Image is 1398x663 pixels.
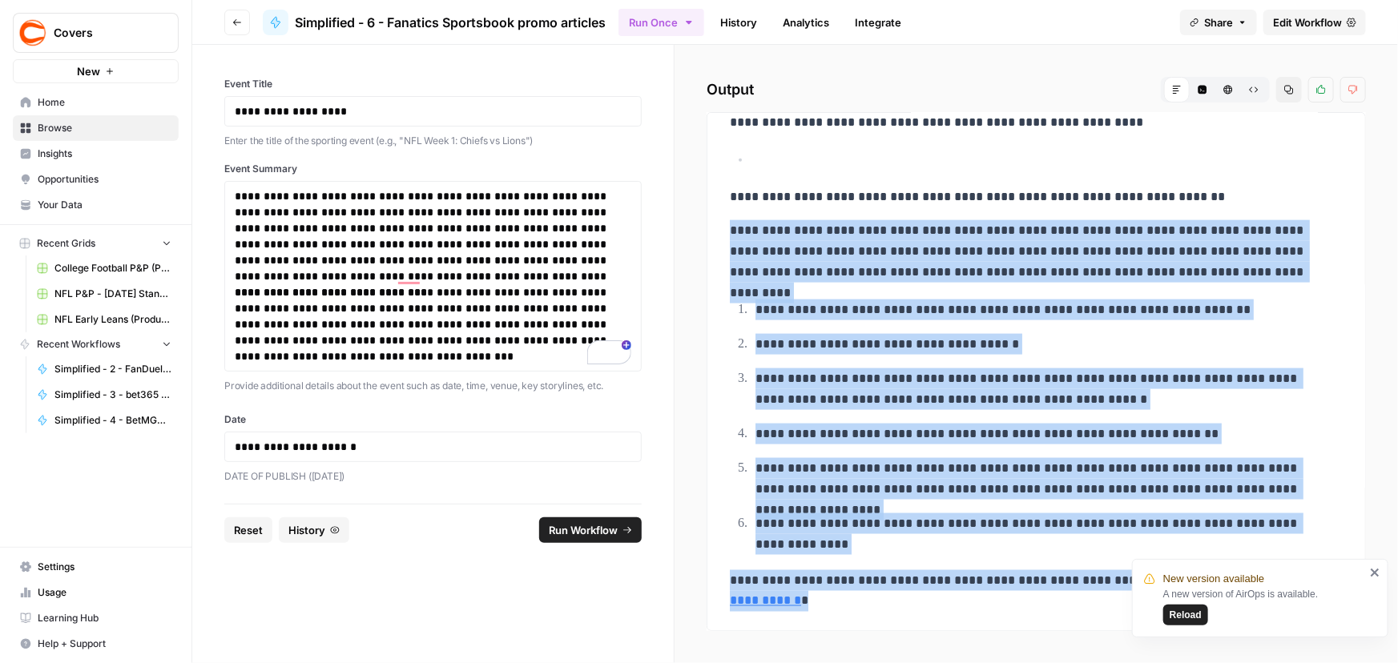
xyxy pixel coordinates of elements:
[30,281,179,307] a: NFL P&P - [DATE] Standard (Production) Grid
[288,522,325,538] span: History
[295,13,606,32] span: Simplified - 6 - Fanatics Sportsbook promo articles
[539,517,642,543] button: Run Workflow
[234,522,263,538] span: Reset
[1170,608,1202,622] span: Reload
[37,337,120,352] span: Recent Workflows
[30,356,179,382] a: Simplified - 2 - FanDuel promo code articles
[54,362,171,376] span: Simplified - 2 - FanDuel promo code articles
[30,408,179,433] a: Simplified - 4 - BetMGM bonus code articles
[38,121,171,135] span: Browse
[30,307,179,332] a: NFL Early Leans (Production) Grid (3)
[54,287,171,301] span: NFL P&P - [DATE] Standard (Production) Grid
[263,10,606,35] a: Simplified - 6 - Fanatics Sportsbook promo articles
[1163,571,1264,587] span: New version available
[13,141,179,167] a: Insights
[1273,14,1342,30] span: Edit Workflow
[54,25,151,41] span: Covers
[549,522,618,538] span: Run Workflow
[37,236,95,251] span: Recent Grids
[13,167,179,192] a: Opportunities
[711,10,767,35] a: History
[279,517,349,543] button: History
[30,382,179,408] a: Simplified - 3 - bet365 bonus code articles
[54,413,171,428] span: Simplified - 4 - BetMGM bonus code articles
[845,10,911,35] a: Integrate
[1263,10,1366,35] a: Edit Workflow
[54,312,171,327] span: NFL Early Leans (Production) Grid (3)
[1180,10,1257,35] button: Share
[38,585,171,600] span: Usage
[13,554,179,580] a: Settings
[77,63,100,79] span: New
[18,18,47,47] img: Covers Logo
[13,231,179,255] button: Recent Grids
[224,412,642,427] label: Date
[38,560,171,574] span: Settings
[54,388,171,402] span: Simplified - 3 - bet365 bonus code articles
[1163,605,1208,625] button: Reload
[224,517,272,543] button: Reset
[235,188,631,364] div: To enrich screen reader interactions, please activate Accessibility in Grammarly extension settings
[1204,14,1233,30] span: Share
[13,90,179,115] a: Home
[13,13,179,53] button: Workspace: Covers
[224,162,642,176] label: Event Summary
[38,198,171,212] span: Your Data
[13,605,179,631] a: Learning Hub
[38,611,171,625] span: Learning Hub
[707,77,1366,102] h2: Output
[13,332,179,356] button: Recent Workflows
[38,147,171,161] span: Insights
[224,133,642,149] p: Enter the title of the sporting event (e.g., "NFL Week 1: Chiefs vs Lions")
[30,255,179,281] a: College Football P&P (Production) Grid (1)
[13,59,179,83] button: New
[38,95,171,110] span: Home
[13,192,179,218] a: Your Data
[1370,566,1381,579] button: close
[618,9,704,36] button: Run Once
[224,77,642,91] label: Event Title
[1163,587,1365,625] div: A new version of AirOps is available.
[13,115,179,141] a: Browse
[13,631,179,657] button: Help + Support
[224,468,642,484] p: DATE OF PUBLISH ([DATE])
[13,580,179,605] a: Usage
[773,10,839,35] a: Analytics
[54,261,171,275] span: College Football P&P (Production) Grid (1)
[224,378,642,394] p: Provide additional details about the event such as date, time, venue, key storylines, etc.
[38,637,171,651] span: Help + Support
[38,172,171,187] span: Opportunities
